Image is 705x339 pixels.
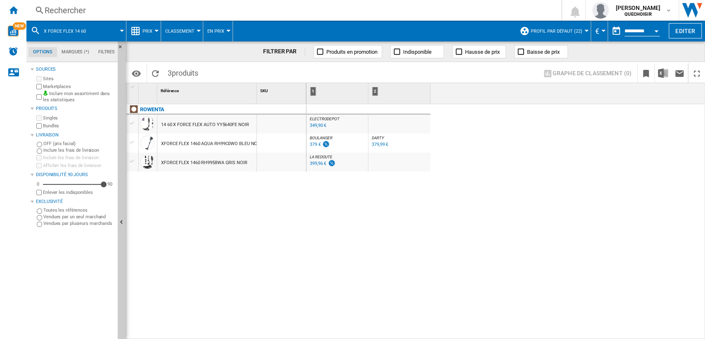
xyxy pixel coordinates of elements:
label: Sites [43,76,114,82]
div: 399,96 € [310,161,326,166]
div: Produits [36,105,114,112]
div: BOULANGER 379 € [308,136,366,155]
md-tab-item: Options [28,47,57,57]
button: Prix [142,21,157,41]
span: Classement [165,29,195,34]
div: Livraison [36,132,114,138]
span: ELECTRODEPOT [310,117,339,121]
md-tab-item: Filtres [94,47,119,57]
label: Singles [43,115,114,121]
button: Créer un favoris [638,63,654,83]
div: Prix [131,21,157,41]
span: Hausse de prix [465,49,500,55]
label: Inclure mon assortiment dans les statistiques [43,91,114,103]
span: SKU [260,88,268,93]
span: DARTY [372,136,384,140]
input: Inclure les frais de livraison [36,155,42,160]
span: [PERSON_NAME] [615,4,660,12]
div: 1 [310,87,316,96]
input: Afficher les frais de livraison [36,190,42,195]
div: En Prix [207,21,228,41]
div: 349,90 € [310,123,326,128]
span: Produits en promotion [326,49,377,55]
div: 90 [105,181,114,187]
div: Sort None [259,83,306,96]
button: Open calendar [649,22,664,37]
span: produits [172,69,198,77]
img: wise-card.svg [8,26,19,36]
label: Afficher les frais de livraison [43,162,114,169]
div: Cliquez pour filtrer sur cette marque [140,105,164,115]
label: Marketplaces [43,84,114,90]
button: Envoyer ce rapport par email [671,63,688,83]
label: Bundles [43,123,114,129]
span: Indisponible [403,49,432,55]
div: FILTRER PAR [263,48,305,56]
div: Rechercher [45,5,540,16]
button: Produits en promotion [313,45,382,58]
md-tab-item: Marques (*) [57,47,94,57]
button: Profil par défaut (22) [531,21,586,41]
div: 14 60 X FORCE FLEX AUTO YY5640FE NOIR [161,115,249,134]
div: Sort None [159,83,256,96]
div: 2 [372,87,378,96]
button: Indisponible [390,45,444,58]
div: Profil par défaut (22) [520,21,586,41]
div: Exclusivité [36,198,114,205]
span: X Force Flex 14 60 [44,29,86,34]
span: Prix [142,29,152,34]
b: QUECHOISIR [624,12,651,17]
div: 1 [308,83,368,104]
label: Vendues par un seul marchand [43,214,114,220]
button: Classement [165,21,199,41]
div: X Force Flex 14 60 [31,21,122,41]
input: Inclure les frais de livraison [37,148,42,154]
input: Sites [36,76,42,81]
div: Sélectionnez 1 à 3 sites en cliquant sur les cellules afin d'afficher un graphe de classement [537,63,638,83]
label: Inclure les frais de livraison [43,155,114,161]
input: Vendues par un seul marchand [37,215,42,220]
div: XFORCE FLEX 1460 RH9958WA GRIS NOIR [161,153,247,172]
input: Afficher les frais de livraison [36,163,42,168]
span: En Prix [207,29,224,34]
span: Profil par défaut (22) [531,29,582,34]
button: Recharger [147,63,164,83]
div: Référence Sort None [159,83,256,96]
span: NEW [13,22,26,30]
div: Mise à jour : mardi 23 septembre 2025 13:02 [309,160,336,168]
input: Marketplaces [36,84,42,89]
span: Référence [161,88,179,93]
label: Toutes les références [43,207,114,213]
img: mysite-bg-18x18.png [43,91,48,95]
input: Singles [36,115,42,121]
md-slider: Disponibilité [43,180,104,189]
button: Hausse de prix [452,45,506,58]
input: Toutes les références [37,208,42,214]
label: Vendues par plusieurs marchands [43,220,114,227]
div: 379 € [310,142,321,147]
md-menu: Currency [591,21,608,41]
button: Plein écran [688,63,705,83]
button: € [595,21,603,41]
span: € [595,27,599,36]
div: XFORCE FLEX 1460 AQUA RH99C0WO BLEU NOIR [161,134,261,153]
div: Mise à jour : mercredi 24 septembre 2025 12:04 [309,122,326,130]
button: Télécharger au format Excel [655,63,671,83]
div: Mise à jour : mercredi 24 septembre 2025 02:23 [309,141,330,149]
div: 379,99 € [372,142,388,147]
div: 2 [370,83,430,104]
button: md-calendar [608,23,624,39]
span: 3 [164,63,202,81]
input: OFF (prix facial) [37,142,42,147]
span: LA REDOUTE [310,155,332,159]
img: promotionV3.png [328,160,336,167]
button: X Force Flex 14 60 [44,21,94,41]
button: Masquer [118,41,128,56]
label: Enlever les indisponibles [43,189,114,196]
div: SKU Sort None [259,83,306,96]
button: Baisse de prix [514,45,568,58]
span: BOULANGER [310,136,332,140]
input: Bundles [36,123,42,129]
div: Disponibilité 90 Jours [36,172,114,178]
